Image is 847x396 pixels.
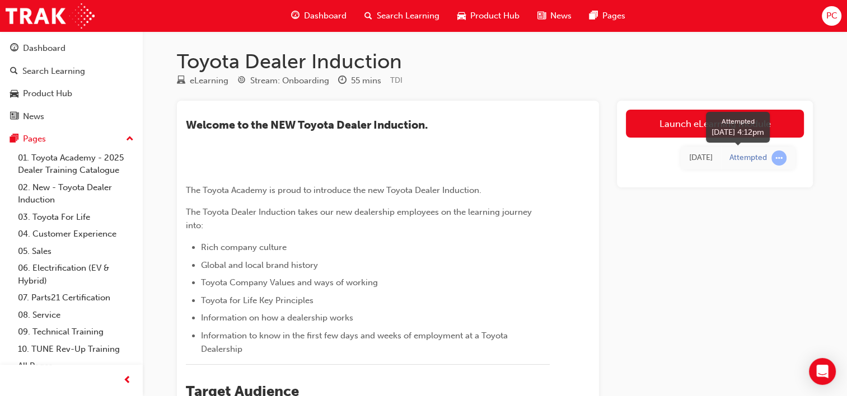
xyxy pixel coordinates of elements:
[771,150,787,166] span: learningRecordVerb_ATTEMPT-icon
[13,225,138,243] a: 04. Customer Experience
[537,9,546,23] span: news-icon
[282,4,355,27] a: guage-iconDashboard
[13,243,138,260] a: 05. Sales
[177,49,813,74] h1: Toyota Dealer Induction
[822,6,841,26] button: PC
[250,74,329,87] div: Stream: Onboarding
[809,358,836,385] div: Open Intercom Messenger
[581,4,634,27] a: pages-iconPages
[237,74,329,88] div: Stream
[338,74,381,88] div: Duration
[6,3,95,29] img: Trak
[291,9,300,23] span: guage-icon
[355,4,448,27] a: search-iconSearch Learning
[4,61,138,82] a: Search Learning
[13,323,138,341] a: 09. Technical Training
[712,116,764,126] div: Attempted
[177,74,228,88] div: Type
[126,132,134,147] span: up-icon
[201,313,353,323] span: Information on how a dealership works
[550,10,572,22] span: News
[729,153,767,163] div: Attempted
[470,10,520,22] span: Product Hub
[186,119,428,131] span: ​Welcome to the NEW Toyota Dealer Induction.
[22,65,85,78] div: Search Learning
[4,83,138,104] a: Product Hub
[201,331,510,354] span: Information to know in the first few days and weeks of employment at a Toyota Dealership
[13,289,138,307] a: 07. Parts21 Certification
[10,67,18,77] span: search-icon
[13,357,138,375] a: All Pages
[457,9,466,23] span: car-icon
[448,4,528,27] a: car-iconProduct Hub
[377,10,439,22] span: Search Learning
[123,374,132,388] span: prev-icon
[23,87,72,100] div: Product Hub
[186,185,481,195] span: The Toyota Academy is proud to introduce the new Toyota Dealer Induction.
[190,74,228,87] div: eLearning
[237,76,246,86] span: target-icon
[689,152,713,164] div: Wed Aug 13 2025 16:12:59 GMT+0930 (Australian Central Standard Time)
[626,110,804,138] a: Launch eLearning module
[13,307,138,324] a: 08. Service
[201,295,313,305] span: Toyota for Life Key Principles
[13,341,138,358] a: 10. TUNE Rev-Up Training
[4,38,138,59] a: Dashboard
[10,112,18,122] span: news-icon
[351,74,381,87] div: 55 mins
[4,129,138,149] button: Pages
[13,260,138,289] a: 06. Electrification (EV & Hybrid)
[364,9,372,23] span: search-icon
[13,149,138,179] a: 01. Toyota Academy - 2025 Dealer Training Catalogue
[10,89,18,99] span: car-icon
[23,133,46,145] div: Pages
[390,76,403,85] span: Learning resource code
[23,110,44,123] div: News
[338,76,347,86] span: clock-icon
[528,4,581,27] a: news-iconNews
[186,207,534,230] span: The Toyota Dealer Induction takes our new dealership employees on the learning journey into:
[10,134,18,144] span: pages-icon
[602,10,625,22] span: Pages
[13,179,138,209] a: 02. New - Toyota Dealer Induction
[201,277,378,287] span: Toyota Company Values and ways of working
[4,36,138,129] button: DashboardSearch LearningProduct HubNews
[23,42,65,55] div: Dashboard
[712,126,764,138] div: [DATE] 4:12pm
[201,242,287,252] span: Rich company culture
[201,260,318,270] span: Global and local brand history
[10,44,18,54] span: guage-icon
[177,76,185,86] span: learningResourceType_ELEARNING-icon
[304,10,347,22] span: Dashboard
[4,106,138,127] a: News
[13,209,138,226] a: 03. Toyota For Life
[589,9,598,23] span: pages-icon
[826,10,837,22] span: PC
